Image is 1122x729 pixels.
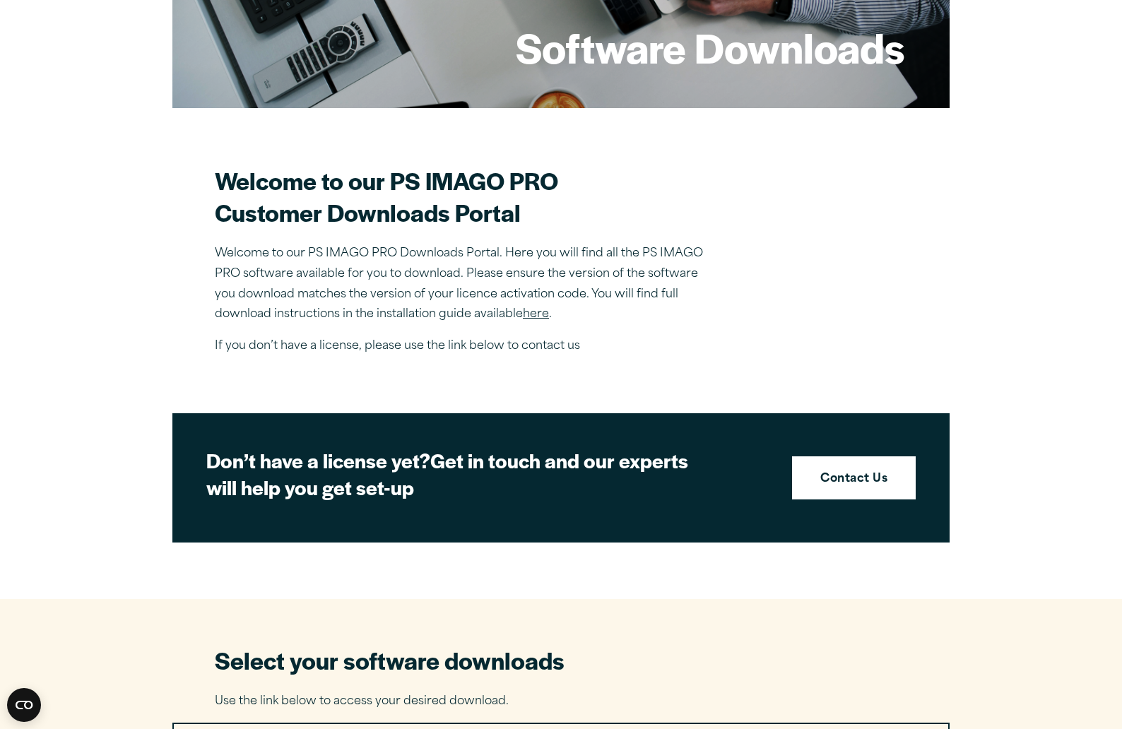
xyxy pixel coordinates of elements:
[206,446,430,474] strong: Don’t have a license yet?
[215,244,709,325] p: Welcome to our PS IMAGO PRO Downloads Portal. Here you will find all the PS IMAGO PRO software av...
[206,447,701,500] h2: Get in touch and our experts will help you get set-up
[215,692,907,712] p: Use the link below to access your desired download.
[7,688,41,722] button: Open CMP widget
[215,644,907,676] h2: Select your software downloads
[820,470,887,489] strong: Contact Us
[516,20,904,75] h1: Software Downloads
[215,336,709,357] p: If you don’t have a license, please use the link below to contact us
[523,309,549,320] a: here
[215,165,709,228] h2: Welcome to our PS IMAGO PRO Customer Downloads Portal
[792,456,916,500] a: Contact Us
